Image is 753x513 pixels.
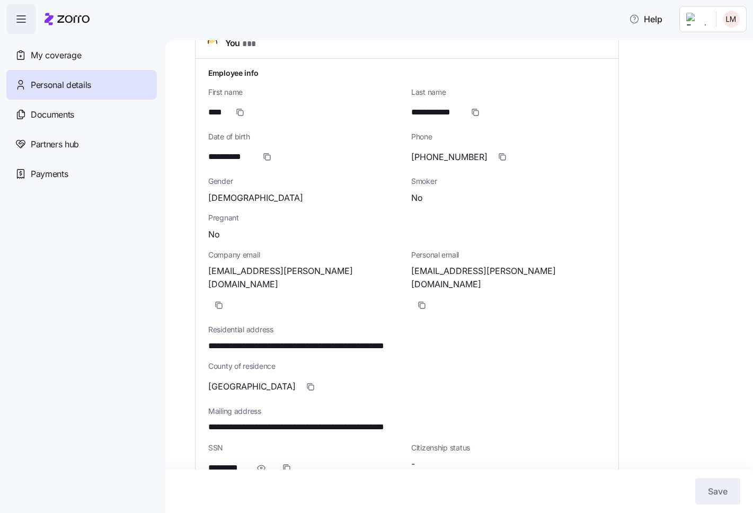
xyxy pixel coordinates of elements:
span: SSN [208,443,403,453]
span: No [208,228,220,241]
span: Save [708,485,728,498]
span: [EMAIL_ADDRESS][PERSON_NAME][DOMAIN_NAME] [411,264,606,291]
span: Payments [31,167,68,181]
span: Mailing address [208,406,606,417]
span: Gender [208,176,403,187]
span: Phone [411,131,606,142]
a: My coverage [6,40,157,70]
span: Help [629,13,662,25]
span: Partners hub [31,138,79,151]
a: Payments [6,159,157,189]
button: Save [695,478,740,505]
span: First name [208,87,403,98]
span: Company email [208,250,403,260]
span: [PHONE_NUMBER] [411,151,488,164]
h1: Employee info [208,67,606,78]
span: Smoker [411,176,606,187]
span: No [411,191,423,205]
a: Personal details [6,70,157,100]
span: [GEOGRAPHIC_DATA] [208,380,296,393]
span: [EMAIL_ADDRESS][PERSON_NAME][DOMAIN_NAME] [208,264,403,291]
a: Partners hub [6,129,157,159]
img: 3e6f9c6ccca0a4d12f3f96deaf996304 [723,11,740,28]
span: Personal email [411,250,606,260]
span: Date of birth [208,131,403,142]
span: - [411,457,415,471]
img: Employer logo [686,13,707,25]
span: County of residence [208,361,606,372]
span: Last name [411,87,606,98]
span: Citizenship status [411,443,606,453]
span: Pregnant [208,213,606,223]
button: Help [621,8,671,30]
a: Documents [6,100,157,129]
span: [DEMOGRAPHIC_DATA] [208,191,303,205]
span: Documents [31,108,74,121]
span: Residential address [208,324,606,335]
span: My coverage [31,49,81,62]
span: Personal details [31,78,91,92]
